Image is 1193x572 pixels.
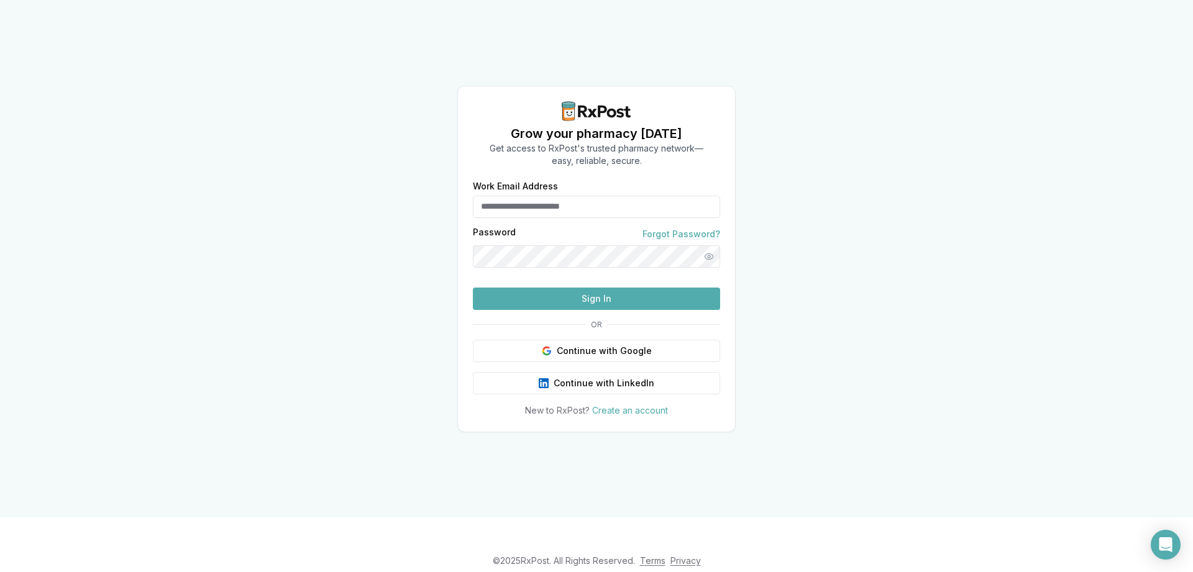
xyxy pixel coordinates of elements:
a: Privacy [670,555,701,566]
a: Create an account [592,405,668,415]
a: Terms [640,555,665,566]
label: Password [473,228,516,240]
span: OR [586,320,607,330]
div: Open Intercom Messenger [1151,530,1181,560]
img: LinkedIn [539,378,549,388]
p: Get access to RxPost's trusted pharmacy network— easy, reliable, secure. [490,142,703,167]
img: Google [542,346,552,356]
button: Show password [698,245,720,268]
a: Forgot Password? [642,228,720,240]
img: RxPost Logo [557,101,636,121]
button: Continue with LinkedIn [473,372,720,394]
h1: Grow your pharmacy [DATE] [490,125,703,142]
span: New to RxPost? [525,405,590,415]
button: Continue with Google [473,340,720,362]
label: Work Email Address [473,182,720,191]
button: Sign In [473,288,720,310]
